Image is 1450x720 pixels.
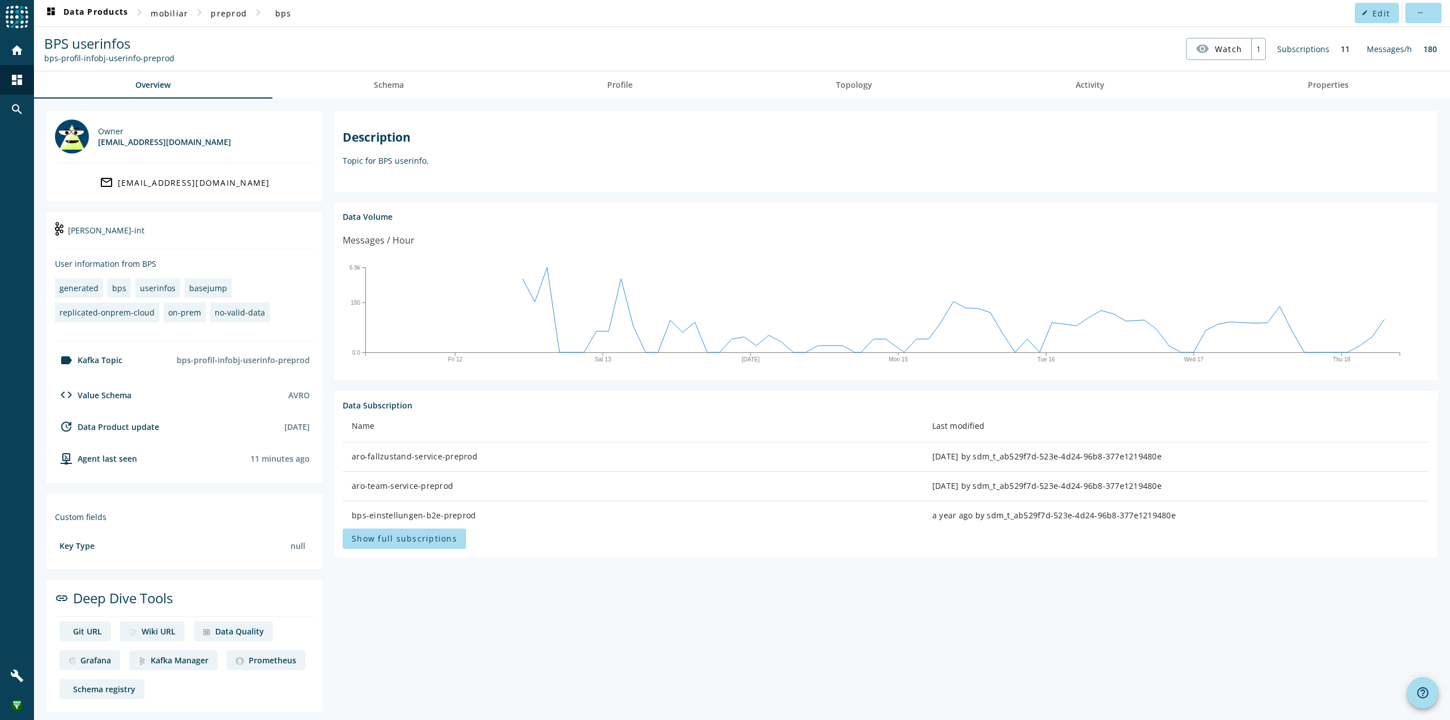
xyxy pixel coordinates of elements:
div: Prometheus [249,655,296,666]
div: 180 [1418,38,1443,60]
img: 81598254d5c178b7e6f2ea923a55c517 [11,700,23,711]
div: Data Subscription [343,400,1429,411]
img: deep dive image [129,628,137,636]
text: 0.0 [352,350,360,356]
a: deep dive imageGrafana [59,650,120,670]
text: Fri 12 [448,356,463,363]
div: Wiki URL [142,626,176,637]
th: Last modified [923,411,1429,442]
span: Profile [607,81,633,89]
mat-icon: home [10,44,24,57]
div: no-valid-data [215,307,265,318]
div: [EMAIL_ADDRESS][DOMAIN_NAME] [118,177,270,188]
div: 1 [1251,39,1265,59]
button: preprod [206,3,251,23]
mat-icon: label [59,353,73,367]
a: deep dive imageWiki URL [120,621,185,641]
div: bps-profil-infobj-userinfo-preprod [172,350,314,370]
td: [DATE] by sdm_t_ab529f7d-523e-4d24-96b8-377e1219480e [923,442,1429,472]
span: bps [275,8,292,19]
div: aro-fallzustand-service-preprod [352,451,914,462]
a: [EMAIL_ADDRESS][DOMAIN_NAME] [55,172,314,193]
div: Grafana [80,655,111,666]
mat-icon: chevron_right [193,6,206,19]
mat-icon: edit [1362,10,1368,16]
text: 6.9k [349,265,361,271]
img: spoud-logo.svg [6,6,28,28]
span: Schema [374,81,404,89]
button: Watch [1187,39,1251,59]
text: [DATE] [741,356,760,363]
div: Custom fields [55,512,314,522]
img: kafka-int [55,222,63,236]
button: Edit [1355,3,1399,23]
span: mobiliar [151,8,188,19]
div: Value Schema [55,388,131,402]
div: Subscriptions [1272,38,1335,60]
div: bps [112,283,126,293]
th: Name [343,411,923,442]
a: deep dive imageGit URL [59,621,111,641]
text: Thu 18 [1333,356,1351,363]
td: a year ago by sdm_t_ab529f7d-523e-4d24-96b8-377e1219480e [923,501,1429,531]
h2: Description [343,129,1429,145]
mat-icon: chevron_right [251,6,265,19]
div: Git URL [73,626,102,637]
span: Data Products [44,6,128,20]
div: Key Type [59,540,95,551]
mat-icon: update [59,420,73,433]
mat-icon: dashboard [10,73,24,87]
div: Data Quality [215,626,264,637]
div: basejump [189,283,227,293]
div: replicated-onprem-cloud [59,307,155,318]
a: deep dive imageSchema registry [59,679,144,699]
button: Show full subscriptions [343,529,466,549]
span: preprod [211,8,247,19]
mat-icon: dashboard [44,6,58,20]
div: AVRO [288,390,310,401]
a: deep dive imageData Quality [194,621,273,641]
mat-icon: visibility [1196,42,1209,56]
a: deep dive imageKafka Manager [129,650,217,670]
div: Data Volume [343,211,1429,222]
mat-icon: search [10,103,24,116]
mat-icon: chevron_right [133,6,146,19]
div: userinfos [140,283,176,293]
text: Sat 13 [595,356,611,363]
div: agent-env-preprod [55,451,137,465]
mat-icon: build [10,669,24,683]
mat-icon: code [59,388,73,402]
div: on-prem [168,307,201,318]
text: Tue 16 [1038,356,1055,363]
div: Data Product update [55,420,159,433]
div: generated [59,283,99,293]
mat-icon: more_horiz [1417,10,1423,16]
p: Topic for BPS userinfo. [343,155,1429,166]
span: Overview [135,81,170,89]
span: Show full subscriptions [352,533,457,544]
img: deep dive image [69,657,76,665]
img: dl_300960@mobi.ch [55,120,89,154]
img: deep dive image [138,657,146,665]
mat-icon: link [55,591,69,605]
div: null [286,536,310,556]
div: bps-einstellungen-b2e-preprod [352,510,914,521]
span: Edit [1372,8,1390,19]
span: Topology [836,81,872,89]
div: Kafka Topic: bps-profil-infobj-userinfo-preprod [44,53,174,63]
div: [EMAIL_ADDRESS][DOMAIN_NAME] [98,137,231,147]
span: BPS userinfos [44,34,130,53]
div: Kafka Manager [151,655,208,666]
div: [DATE] [284,421,310,432]
div: Messages / Hour [343,233,415,248]
div: 11 [1335,38,1355,60]
text: Mon 15 [889,356,908,363]
text: 180 [351,299,360,305]
div: Kafka Topic [55,353,122,367]
span: Activity [1076,81,1104,89]
td: [DATE] by sdm_t_ab529f7d-523e-4d24-96b8-377e1219480e [923,472,1429,501]
div: aro-team-service-preprod [352,480,914,492]
img: deep dive image [203,628,211,636]
div: Owner [98,126,231,137]
div: User information from BPS [55,258,314,269]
